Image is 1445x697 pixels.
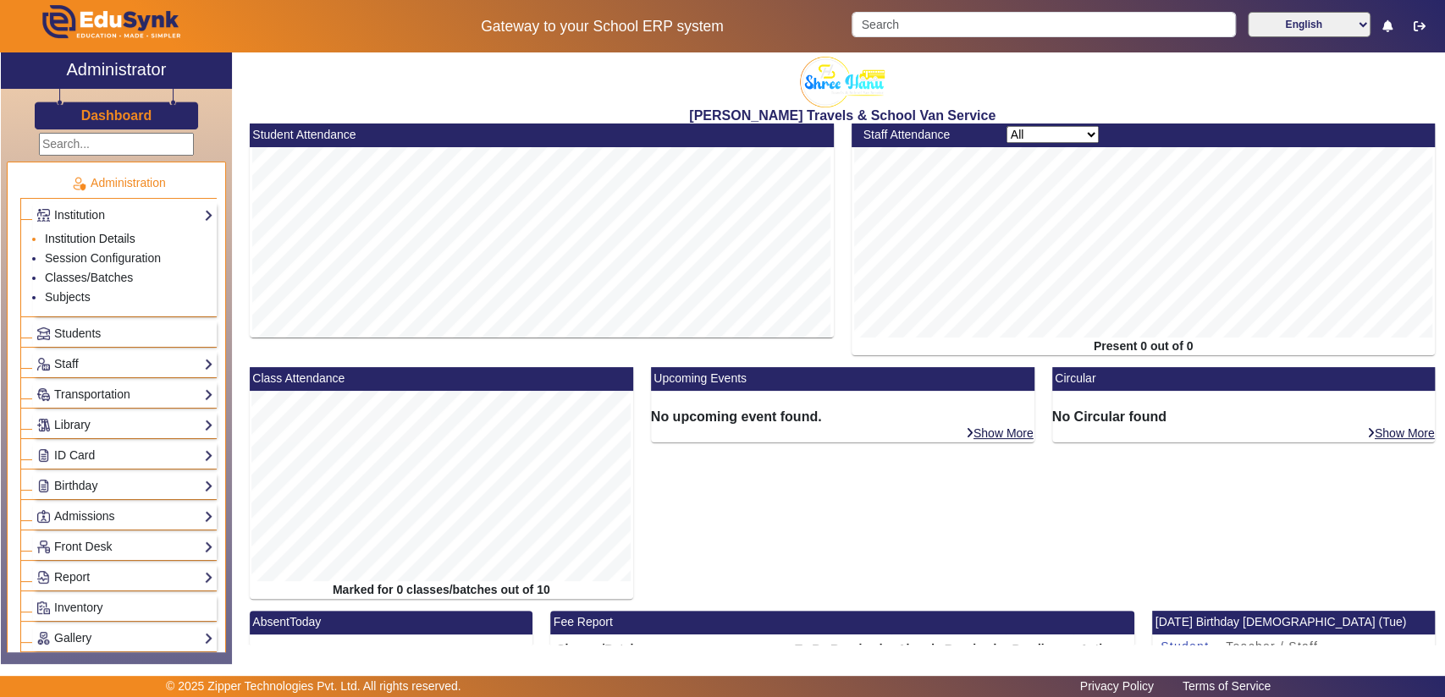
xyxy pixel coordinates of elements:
[1052,409,1436,425] h6: No Circular found
[1152,611,1435,634] mat-card-header: [DATE] Birthday [DEMOGRAPHIC_DATA] (Tue)
[965,425,1034,441] a: Show More
[66,59,166,80] h2: Administrator
[250,123,834,147] mat-card-header: Student Attendance
[1226,640,1318,652] span: Teacher / Staff
[250,581,633,599] div: Marked for 0 classes/batches out of 10
[550,611,1134,634] mat-card-header: Fee Report
[45,251,161,265] a: Session Configuration
[250,367,633,391] mat-card-header: Class Attendance
[36,324,213,343] a: Students
[800,57,885,107] img: 2bec4155-9170-49cd-8f97-544ef27826c4
[166,678,461,695] p: © 2025 Zipper Technologies Pvt. Ltd. All rights reserved.
[39,133,194,156] input: Search...
[789,634,891,665] th: To Be Received
[1072,675,1162,697] a: Privacy Policy
[1052,367,1436,391] mat-card-header: Circular
[71,176,86,191] img: Administration.png
[250,611,532,634] mat-card-header: AbsentToday
[854,126,997,144] div: Staff Attendance
[37,601,50,614] img: Inventory.png
[240,107,1444,123] h2: [PERSON_NAME] Travels & School Van Service
[1366,425,1436,441] a: Show More
[371,18,834,36] h5: Gateway to your School ERP system
[651,409,1034,425] h6: No upcoming event found.
[20,174,217,192] p: Administration
[1073,634,1134,665] th: Action
[81,107,152,123] h3: Dashboard
[45,290,91,304] a: Subjects
[45,232,135,245] a: Institution Details
[1006,634,1073,665] th: Pending
[37,327,50,340] img: Students.png
[550,634,789,665] th: Classes/Batches
[54,327,101,340] span: Students
[1174,675,1279,697] a: Terms of Service
[891,634,1006,665] th: Already Received
[80,107,153,124] a: Dashboard
[1,52,232,89] a: Administrator
[54,601,103,614] span: Inventory
[45,271,133,284] a: Classes/Batches
[852,12,1235,37] input: Search
[1161,640,1209,652] span: Student
[36,598,213,617] a: Inventory
[651,367,1034,391] mat-card-header: Upcoming Events
[852,338,1436,355] div: Present 0 out of 0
